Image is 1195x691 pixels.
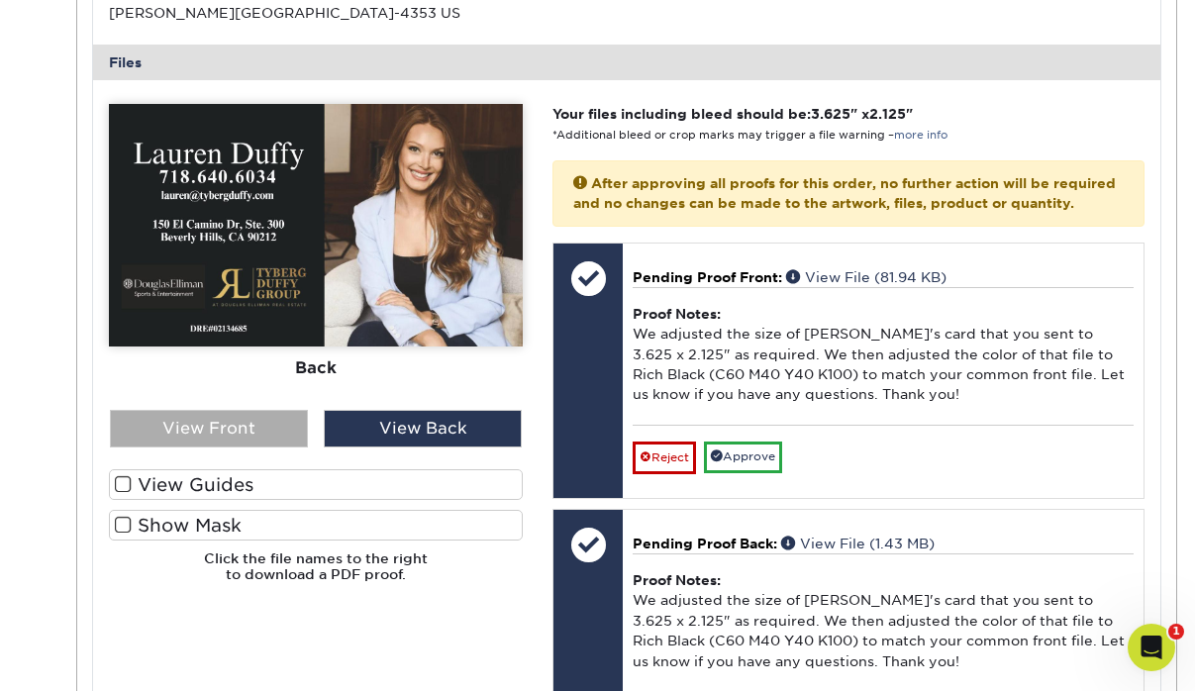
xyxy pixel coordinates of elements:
[811,106,850,122] span: 3.625
[633,442,696,473] a: Reject
[110,410,308,447] div: View Front
[1128,624,1175,671] iframe: Intercom live chat
[633,572,721,588] strong: Proof Notes:
[869,106,906,122] span: 2.125
[633,306,721,322] strong: Proof Notes:
[32,445,303,481] i: You will receive a copy of this message by email
[31,540,47,555] button: Upload attachment
[894,129,947,142] a: more info
[704,442,782,472] a: Approve
[573,175,1116,211] strong: After approving all proofs for this order, no further action will be required and no changes can ...
[310,8,348,46] button: Home
[32,192,309,309] div: At your convenience, please return to and log in to your account. From there, go to Account > Act...
[781,536,935,551] a: View File (1.43 MB)
[46,213,161,229] a: [DOMAIN_NAME]
[96,25,184,45] p: Active 2h ago
[552,106,913,122] strong: Your files including bleed should be: " x "
[109,510,523,541] label: Show Mask
[348,8,383,44] div: Close
[633,536,777,551] span: Pending Proof Back:
[633,287,1133,425] div: We adjusted the size of [PERSON_NAME]'s card that you sent to 3.625 x 2.125" as required. We then...
[109,550,523,599] h6: Click the file names to the right to download a PDF proof.
[13,8,50,46] button: go back
[338,532,371,563] button: Send a message…
[633,269,782,285] span: Pending Proof Front:
[94,540,110,555] button: Gif picker
[786,269,946,285] a: View File (81.94 KB)
[56,11,88,43] img: Profile image for Erica
[93,45,1160,80] div: Files
[633,553,1133,691] div: We adjusted the size of [PERSON_NAME]'s card that you sent to 3.625 x 2.125" as required. We then...
[32,18,309,153] div: "We adjusted the size of [PERSON_NAME]'s card that you sent to 3.625 x 2.125" as required. We the...
[96,10,225,25] h1: [PERSON_NAME]
[32,347,309,483] div: Once approved, the order will be submitted to production shortly. Please let us know if you have ...
[552,129,947,142] small: *Additional bleed or crop marks may trigger a file warning –
[324,410,522,447] div: View Back
[126,540,142,555] button: Start recording
[62,540,78,555] button: Emoji picker
[109,469,523,500] label: View Guides
[17,498,379,532] textarea: Message…
[109,346,523,390] div: Back
[1168,624,1184,640] span: 1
